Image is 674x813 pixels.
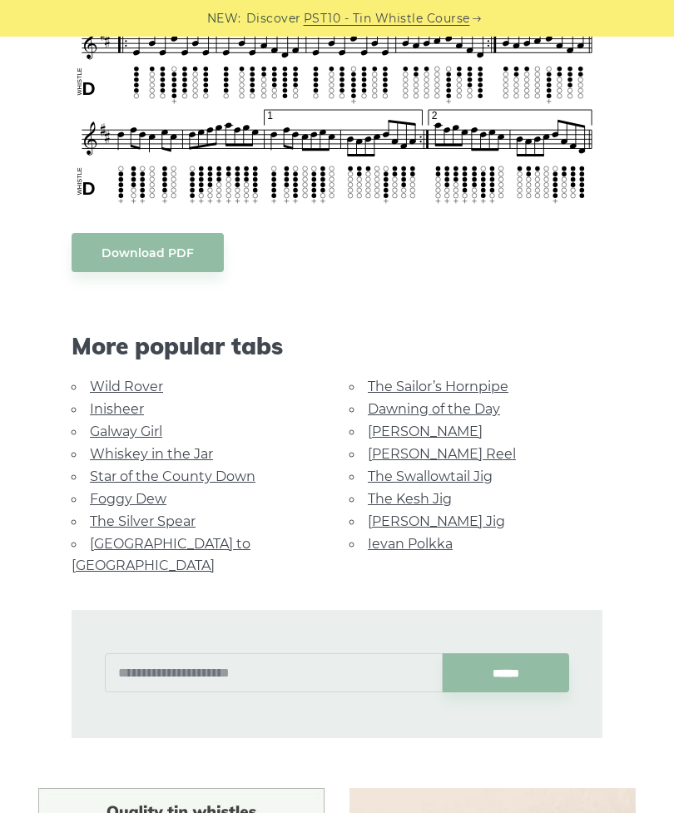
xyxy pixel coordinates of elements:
[368,379,508,394] a: The Sailor’s Hornpipe
[72,233,224,272] a: Download PDF
[368,513,505,529] a: [PERSON_NAME] Jig
[304,9,470,28] a: PST10 - Tin Whistle Course
[90,401,144,417] a: Inisheer
[368,424,483,439] a: [PERSON_NAME]
[368,491,452,507] a: The Kesh Jig
[368,468,493,484] a: The Swallowtail Jig
[368,446,516,462] a: [PERSON_NAME] Reel
[72,332,602,360] span: More popular tabs
[368,401,500,417] a: Dawning of the Day
[246,9,301,28] span: Discover
[207,9,241,28] span: NEW:
[90,468,255,484] a: Star of the County Down
[90,424,162,439] a: Galway Girl
[72,536,250,573] a: [GEOGRAPHIC_DATA] to [GEOGRAPHIC_DATA]
[368,536,453,552] a: Ievan Polkka
[90,513,196,529] a: The Silver Spear
[90,379,163,394] a: Wild Rover
[90,491,166,507] a: Foggy Dew
[90,446,213,462] a: Whiskey in the Jar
